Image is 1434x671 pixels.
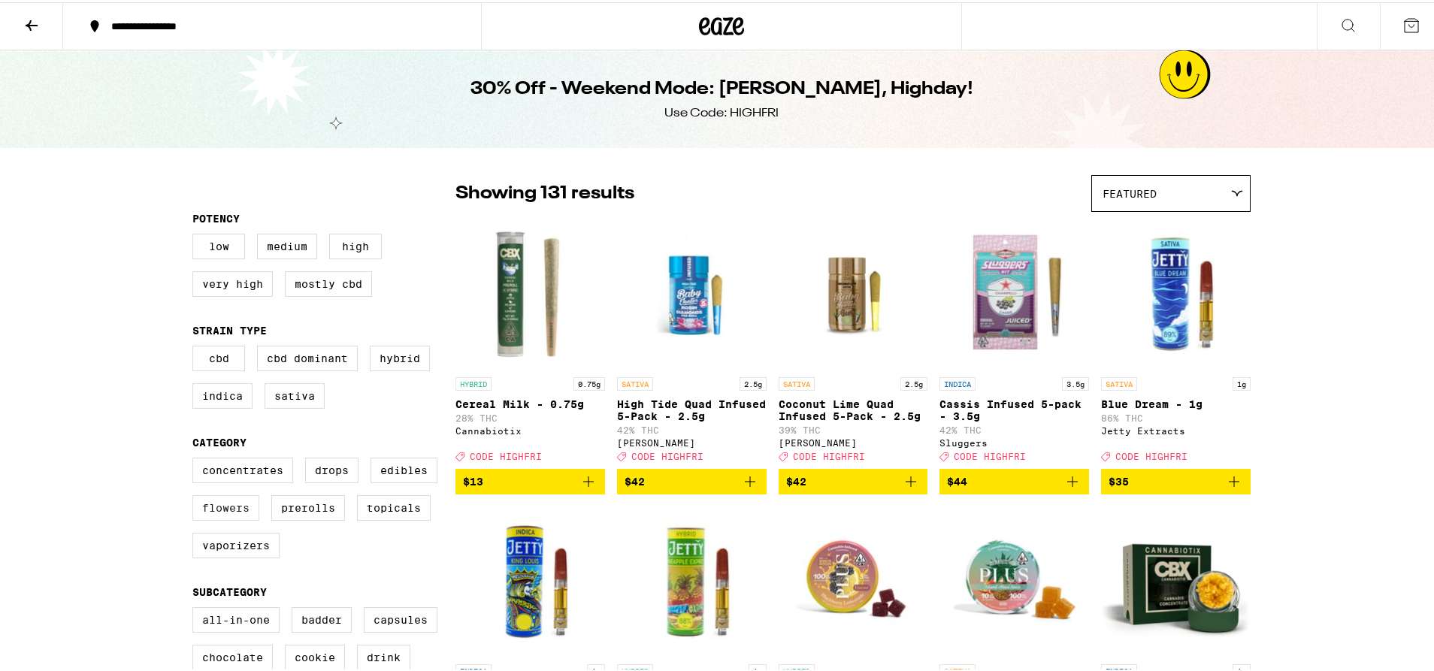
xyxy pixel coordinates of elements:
p: HYBRID [455,375,492,388]
img: Jetty Extracts - King Louis - 1g [455,504,605,654]
p: Cereal Milk - 0.75g [455,396,605,408]
p: INDICA [939,375,976,388]
legend: Potency [192,210,240,222]
label: Mostly CBD [285,269,372,295]
label: Hybrid [370,343,430,369]
label: Topicals [357,493,431,518]
a: Open page for Cassis Infused 5-pack - 3.5g from Sluggers [939,217,1089,467]
p: Cassis Infused 5-pack - 3.5g [939,396,1089,420]
p: SATIVA [617,375,653,388]
div: Sluggers [939,436,1089,446]
span: $42 [625,473,645,485]
p: 2.5g [900,375,927,388]
img: Jeeter - Coconut Lime Quad Infused 5-Pack - 2.5g [779,217,928,367]
p: 86% THC [1101,411,1251,421]
span: CODE HIGHFRI [631,449,703,459]
span: $13 [463,473,483,485]
p: 28% THC [455,411,605,421]
label: CBD [192,343,245,369]
label: Prerolls [271,493,345,518]
p: 39% THC [779,423,928,433]
label: CBD Dominant [257,343,358,369]
a: Open page for Blue Dream - 1g from Jetty Extracts [1101,217,1251,467]
p: 2.5g [740,375,767,388]
span: $44 [947,473,967,485]
h1: 30% Off - Weekend Mode: [PERSON_NAME], Highday! [470,74,973,100]
button: Add to bag [617,467,767,492]
label: Flowers [192,493,259,518]
span: Featured [1103,186,1157,198]
label: Very High [192,269,273,295]
legend: Strain Type [192,322,267,334]
a: Open page for High Tide Quad Infused 5-Pack - 2.5g from Jeeter [617,217,767,467]
p: 1g [1233,375,1251,388]
div: Jetty Extracts [1101,424,1251,434]
label: Drops [305,455,358,481]
span: $42 [786,473,806,485]
img: PLUS - Island Maui Haze Solventless Gummies [939,504,1089,654]
p: SATIVA [779,375,815,388]
div: [PERSON_NAME] [617,436,767,446]
label: Sativa [265,381,325,407]
button: Add to bag [455,467,605,492]
span: CODE HIGHFRI [793,449,865,459]
p: 3.5g [1062,375,1089,388]
img: Jetty Extracts - Blue Dream - 1g [1101,217,1251,367]
img: PLUS - Blackberry Lemonade CLASSIC Gummies [779,504,928,654]
label: Indica [192,381,253,407]
img: Cannabiotix - Casino Kush Live Resin Terp Sugar - 1g [1101,504,1251,654]
span: CODE HIGHFRI [954,449,1026,459]
div: [PERSON_NAME] [779,436,928,446]
a: Open page for Coconut Lime Quad Infused 5-Pack - 2.5g from Jeeter [779,217,928,467]
legend: Subcategory [192,584,267,596]
p: 0.75g [573,375,605,388]
label: Cookie [285,642,345,668]
p: Coconut Lime Quad Infused 5-Pack - 2.5g [779,396,928,420]
label: Badder [292,605,352,630]
p: Blue Dream - 1g [1101,396,1251,408]
label: Vaporizers [192,530,280,556]
label: Chocolate [192,642,273,668]
label: All-In-One [192,605,280,630]
span: CODE HIGHFRI [1115,449,1187,459]
label: Medium [257,231,317,257]
span: CODE HIGHFRI [470,449,542,459]
legend: Category [192,434,247,446]
label: Capsules [364,605,437,630]
img: Sluggers - Cassis Infused 5-pack - 3.5g [939,217,1089,367]
p: SATIVA [1101,375,1137,388]
label: Edibles [371,455,437,481]
p: High Tide Quad Infused 5-Pack - 2.5g [617,396,767,420]
div: Cannabiotix [455,424,605,434]
label: Drink [357,642,410,668]
label: High [329,231,382,257]
span: Hi. Need any help? [9,11,108,23]
p: Showing 131 results [455,179,634,204]
p: 42% THC [617,423,767,433]
img: Cannabiotix - Cereal Milk - 0.75g [455,217,605,367]
img: Jeeter - High Tide Quad Infused 5-Pack - 2.5g [617,217,767,367]
div: Use Code: HIGHFRI [664,103,779,119]
img: Jetty Extracts - Pineapple Express - 1g [617,504,767,654]
button: Add to bag [939,467,1089,492]
button: Add to bag [779,467,928,492]
button: Add to bag [1101,467,1251,492]
a: Open page for Cereal Milk - 0.75g from Cannabiotix [455,217,605,467]
label: Low [192,231,245,257]
label: Concentrates [192,455,293,481]
span: $35 [1109,473,1129,485]
p: 42% THC [939,423,1089,433]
